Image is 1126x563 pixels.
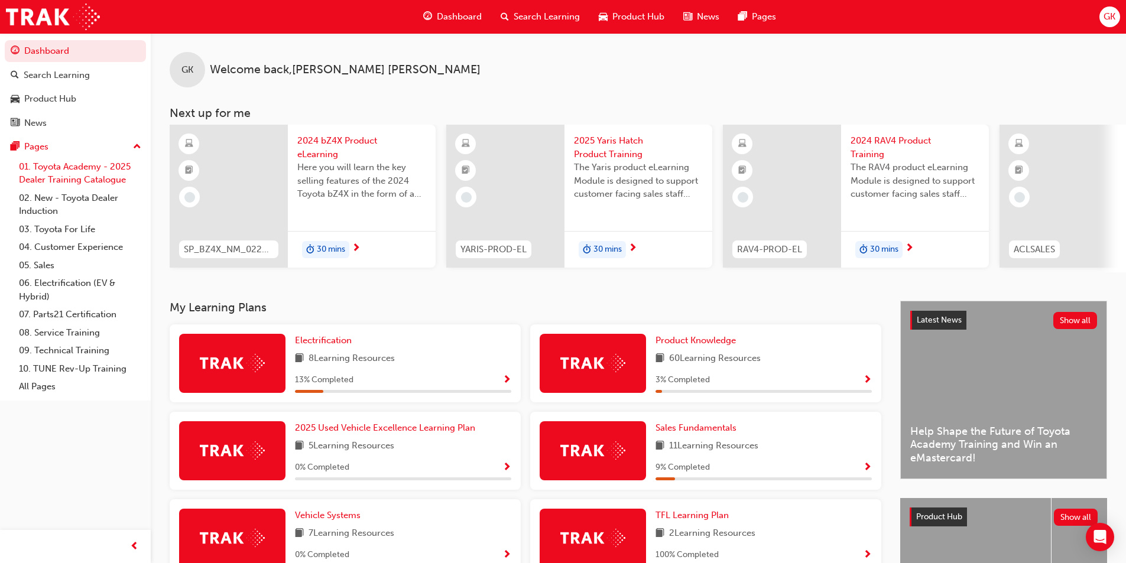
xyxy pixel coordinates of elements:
[14,341,146,360] a: 09. Technical Training
[24,92,76,106] div: Product Hub
[295,461,349,474] span: 0 % Completed
[863,460,872,475] button: Show Progress
[574,134,703,161] span: 2025 Yaris Hatch Product Training
[560,441,625,460] img: Trak
[317,243,345,256] span: 30 mins
[14,360,146,378] a: 10. TUNE Rev-Up Training
[656,509,734,522] a: TFL Learning Plan
[851,134,979,161] span: 2024 RAV4 Product Training
[859,242,868,258] span: duration-icon
[502,460,511,475] button: Show Progress
[11,70,19,81] span: search-icon
[851,161,979,201] span: The RAV4 product eLearning Module is designed to support customer facing sales staff with introdu...
[423,9,432,24] span: guage-icon
[295,510,361,520] span: Vehicle Systems
[669,439,758,454] span: 11 Learning Resources
[656,352,664,366] span: book-icon
[905,243,914,254] span: next-icon
[295,373,353,387] span: 13 % Completed
[130,539,139,554] span: prev-icon
[5,136,146,158] button: Pages
[683,9,692,24] span: news-icon
[697,10,719,24] span: News
[656,439,664,454] span: book-icon
[5,40,146,62] a: Dashboard
[910,425,1097,465] span: Help Shape the Future of Toyota Academy Training and Win an eMastercard!
[5,88,146,110] a: Product Hub
[669,352,761,366] span: 60 Learning Resources
[656,373,710,387] span: 3 % Completed
[295,526,304,541] span: book-icon
[656,335,736,346] span: Product Knowledge
[14,274,146,305] a: 06. Electrification (EV & Hybrid)
[170,125,436,268] a: SP_BZ4X_NM_0224_EL012024 bZ4X Product eLearningHere you will learn the key selling features of th...
[14,256,146,275] a: 05. Sales
[599,9,608,24] span: car-icon
[502,463,511,473] span: Show Progress
[6,4,100,30] a: Trak
[752,10,776,24] span: Pages
[24,116,47,130] div: News
[738,163,747,178] span: booktick-icon
[295,334,356,347] a: Electrification
[297,134,426,161] span: 2024 bZ4X Product eLearning
[14,220,146,239] a: 03. Toyota For Life
[656,421,741,435] a: Sales Fundamentals
[295,335,352,346] span: Electrification
[674,5,729,29] a: news-iconNews
[185,136,193,152] span: learningResourceType_ELEARNING-icon
[295,548,349,562] span: 0 % Completed
[170,301,881,314] h3: My Learning Plans
[916,512,962,522] span: Product Hub
[593,243,622,256] span: 30 mins
[656,548,719,562] span: 100 % Completed
[14,305,146,324] a: 07. Parts21 Certification
[5,38,146,136] button: DashboardSearch LearningProduct HubNews
[200,529,265,547] img: Trak
[414,5,491,29] a: guage-iconDashboard
[738,9,747,24] span: pages-icon
[14,158,146,189] a: 01. Toyota Academy - 2025 Dealer Training Catalogue
[1053,312,1098,329] button: Show all
[656,334,741,347] a: Product Knowledge
[502,548,511,562] button: Show Progress
[181,63,193,77] span: GK
[737,243,802,256] span: RAV4-PROD-EL
[210,63,481,77] span: Welcome back , [PERSON_NAME] [PERSON_NAME]
[1099,6,1120,27] button: GK
[656,422,736,433] span: Sales Fundamentals
[295,352,304,366] span: book-icon
[656,510,729,520] span: TFL Learning Plan
[295,439,304,454] span: book-icon
[14,238,146,256] a: 04. Customer Experience
[352,243,361,254] span: next-icon
[1015,136,1023,152] span: learningResourceType_ELEARNING-icon
[24,140,48,154] div: Pages
[502,373,511,388] button: Show Progress
[151,106,1126,120] h3: Next up for me
[437,10,482,24] span: Dashboard
[491,5,589,29] a: search-iconSearch Learning
[1014,192,1025,203] span: learningRecordVerb_NONE-icon
[5,112,146,134] a: News
[1086,523,1114,551] div: Open Intercom Messenger
[656,526,664,541] span: book-icon
[723,125,989,268] a: RAV4-PROD-EL2024 RAV4 Product TrainingThe RAV4 product eLearning Module is designed to support cu...
[14,324,146,342] a: 08. Service Training
[900,301,1107,479] a: Latest NewsShow allHelp Shape the Future of Toyota Academy Training and Win an eMastercard!
[502,550,511,561] span: Show Progress
[669,526,755,541] span: 2 Learning Resources
[729,5,786,29] a: pages-iconPages
[917,315,962,325] span: Latest News
[462,136,470,152] span: learningResourceType_ELEARNING-icon
[184,243,274,256] span: SP_BZ4X_NM_0224_EL01
[863,463,872,473] span: Show Progress
[1054,509,1098,526] button: Show all
[460,243,527,256] span: YARIS-PROD-EL
[738,136,747,152] span: learningResourceType_ELEARNING-icon
[583,242,591,258] span: duration-icon
[910,507,1098,526] a: Product HubShow all
[560,529,625,547] img: Trak
[306,242,314,258] span: duration-icon
[309,439,394,454] span: 5 Learning Resources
